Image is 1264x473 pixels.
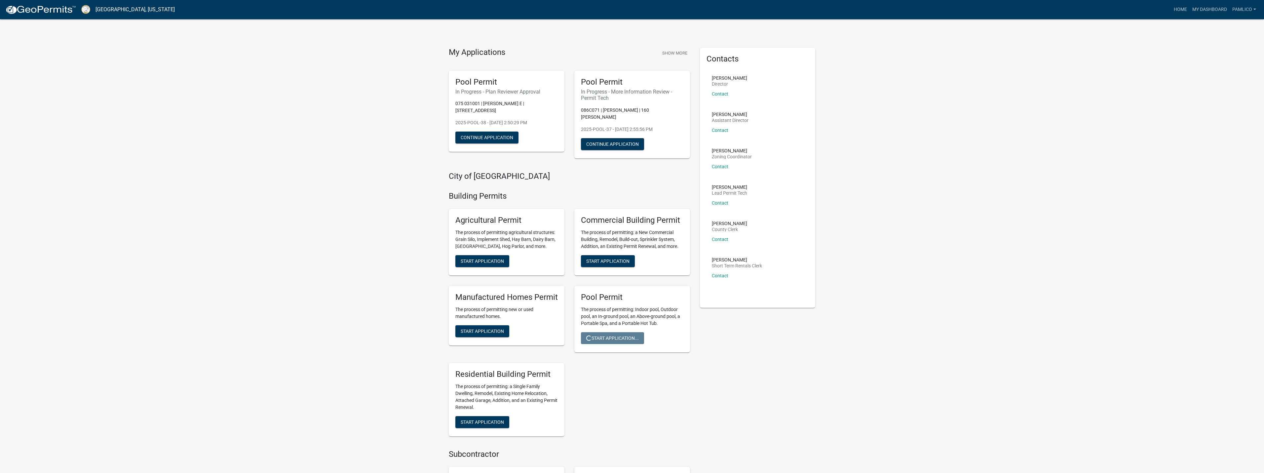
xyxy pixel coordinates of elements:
[586,335,639,340] span: Start Application...
[1230,3,1259,16] a: pamlico
[449,450,690,459] h4: Subcontractor
[581,77,683,87] h5: Pool Permit
[455,77,558,87] h5: Pool Permit
[712,227,747,232] p: County Clerk
[455,100,558,114] p: 075 031001 | [PERSON_NAME] E | [STREET_ADDRESS]
[455,293,558,302] h5: Manufactured Homes Permit
[707,54,809,64] h5: Contacts
[461,419,504,424] span: Start Application
[455,216,558,225] h5: Agricultural Permit
[712,164,728,169] a: Contact
[455,325,509,337] button: Start Application
[712,154,752,159] p: Zoning Coordinator
[455,229,558,250] p: The process of permitting agricultural structures: Grain Silo, Implement Shed, Hay Barn, Dairy Ba...
[712,82,747,86] p: Director
[455,306,558,320] p: The process of permitting new or used manufactured homes.
[81,5,90,14] img: Putnam County, Georgia
[581,216,683,225] h5: Commercial Building Permit
[455,370,558,379] h5: Residential Building Permit
[461,328,504,334] span: Start Application
[455,119,558,126] p: 2025-POOL-38 - [DATE] 2:50:29 PM
[581,138,644,150] button: Continue Application
[449,191,690,201] h4: Building Permits
[712,118,748,123] p: Assistant Director
[712,221,747,226] p: [PERSON_NAME]
[96,4,175,15] a: [GEOGRAPHIC_DATA], [US_STATE]
[712,112,748,117] p: [PERSON_NAME]
[455,416,509,428] button: Start Application
[455,383,558,411] p: The process of permitting: a Single Family Dwelling, Remodel, Existing Home Relocation, Attached ...
[1171,3,1190,16] a: Home
[712,263,762,268] p: Short Term Rentals Clerk
[461,258,504,264] span: Start Application
[581,107,683,121] p: 086C071 | [PERSON_NAME] | 160 [PERSON_NAME]
[712,91,728,97] a: Contact
[581,306,683,327] p: The process of permitting: Indoor pool, Outdoor pool, an In-ground pool, an Above-ground pool, a ...
[712,148,752,153] p: [PERSON_NAME]
[449,172,690,181] h4: City of [GEOGRAPHIC_DATA]
[581,332,644,344] button: Start Application...
[455,132,518,143] button: Continue Application
[581,229,683,250] p: The process of permitting: a New Commercial Building, Remodel, Build-out, Sprinkler System, Addit...
[581,89,683,101] h6: In Progress - More Information Review - Permit Tech
[712,191,747,195] p: Lead Permit Tech
[455,89,558,95] h6: In Progress - Plan Reviewer Approval
[1190,3,1230,16] a: My Dashboard
[712,200,728,206] a: Contact
[581,255,635,267] button: Start Application
[712,128,728,133] a: Contact
[449,48,505,58] h4: My Applications
[581,293,683,302] h5: Pool Permit
[712,273,728,278] a: Contact
[712,237,728,242] a: Contact
[712,257,762,262] p: [PERSON_NAME]
[660,48,690,59] button: Show More
[712,76,747,80] p: [PERSON_NAME]
[712,185,747,189] p: [PERSON_NAME]
[455,255,509,267] button: Start Application
[581,126,683,133] p: 2025-POOL-37 - [DATE] 2:55:56 PM
[586,258,630,264] span: Start Application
